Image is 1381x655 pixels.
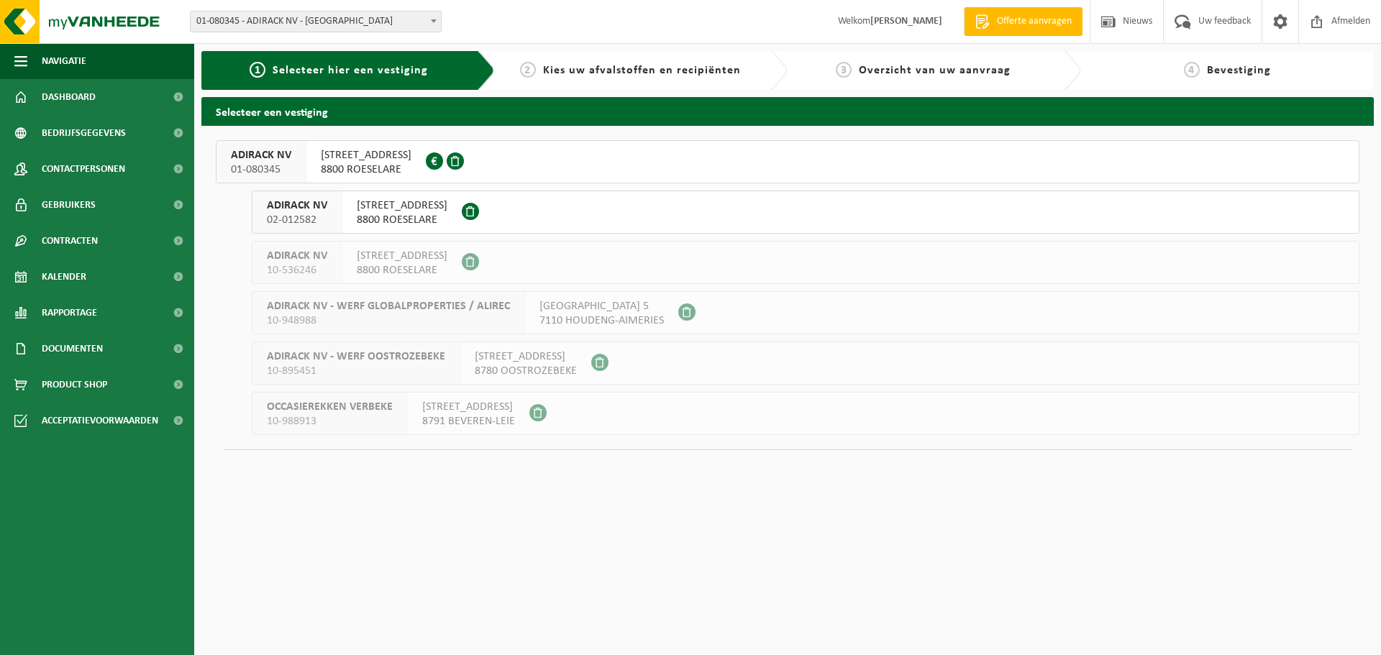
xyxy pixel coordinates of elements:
[993,14,1075,29] span: Offerte aanvragen
[539,299,664,313] span: [GEOGRAPHIC_DATA] 5
[1207,65,1271,76] span: Bevestiging
[231,148,291,162] span: ADIRACK NV
[870,16,942,27] strong: [PERSON_NAME]
[475,349,577,364] span: [STREET_ADDRESS]
[520,62,536,78] span: 2
[273,65,428,76] span: Selecteer hier een vestiging
[267,213,327,227] span: 02-012582
[357,213,447,227] span: 8800 ROESELARE
[267,349,445,364] span: ADIRACK NV - WERF OOSTROZEBEKE
[539,313,664,328] span: 7110 HOUDENG-AIMERIES
[42,331,103,367] span: Documenten
[422,414,515,429] span: 8791 BEVEREN-LEIE
[42,43,86,79] span: Navigatie
[859,65,1011,76] span: Overzicht van uw aanvraag
[42,187,96,223] span: Gebruikers
[357,263,447,278] span: 8800 ROESELARE
[267,313,510,328] span: 10-948988
[321,148,411,162] span: [STREET_ADDRESS]
[252,191,1359,234] button: ADIRACK NV 02-012582 [STREET_ADDRESS]8800 ROESELARE
[1184,62,1200,78] span: 4
[42,367,107,403] span: Product Shop
[964,7,1083,36] a: Offerte aanvragen
[250,62,265,78] span: 1
[357,198,447,213] span: [STREET_ADDRESS]
[267,414,393,429] span: 10-988913
[42,259,86,295] span: Kalender
[201,97,1374,125] h2: Selecteer een vestiging
[42,115,126,151] span: Bedrijfsgegevens
[422,400,515,414] span: [STREET_ADDRESS]
[267,263,327,278] span: 10-536246
[42,223,98,259] span: Contracten
[267,299,510,313] span: ADIRACK NV - WERF GLOBALPROPERTIES / ALIREC
[42,79,96,115] span: Dashboard
[267,249,327,263] span: ADIRACK NV
[475,364,577,378] span: 8780 OOSTROZEBEKE
[216,140,1359,183] button: ADIRACK NV 01-080345 [STREET_ADDRESS]8800 ROESELARE
[543,65,741,76] span: Kies uw afvalstoffen en recipiënten
[231,162,291,177] span: 01-080345
[267,364,445,378] span: 10-895451
[321,162,411,177] span: 8800 ROESELARE
[190,11,442,32] span: 01-080345 - ADIRACK NV - ROESELARE
[836,62,852,78] span: 3
[267,198,327,213] span: ADIRACK NV
[42,403,158,439] span: Acceptatievoorwaarden
[42,151,125,187] span: Contactpersonen
[42,295,97,331] span: Rapportage
[267,400,393,414] span: OCCASIEREKKEN VERBEKE
[357,249,447,263] span: [STREET_ADDRESS]
[191,12,441,32] span: 01-080345 - ADIRACK NV - ROESELARE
